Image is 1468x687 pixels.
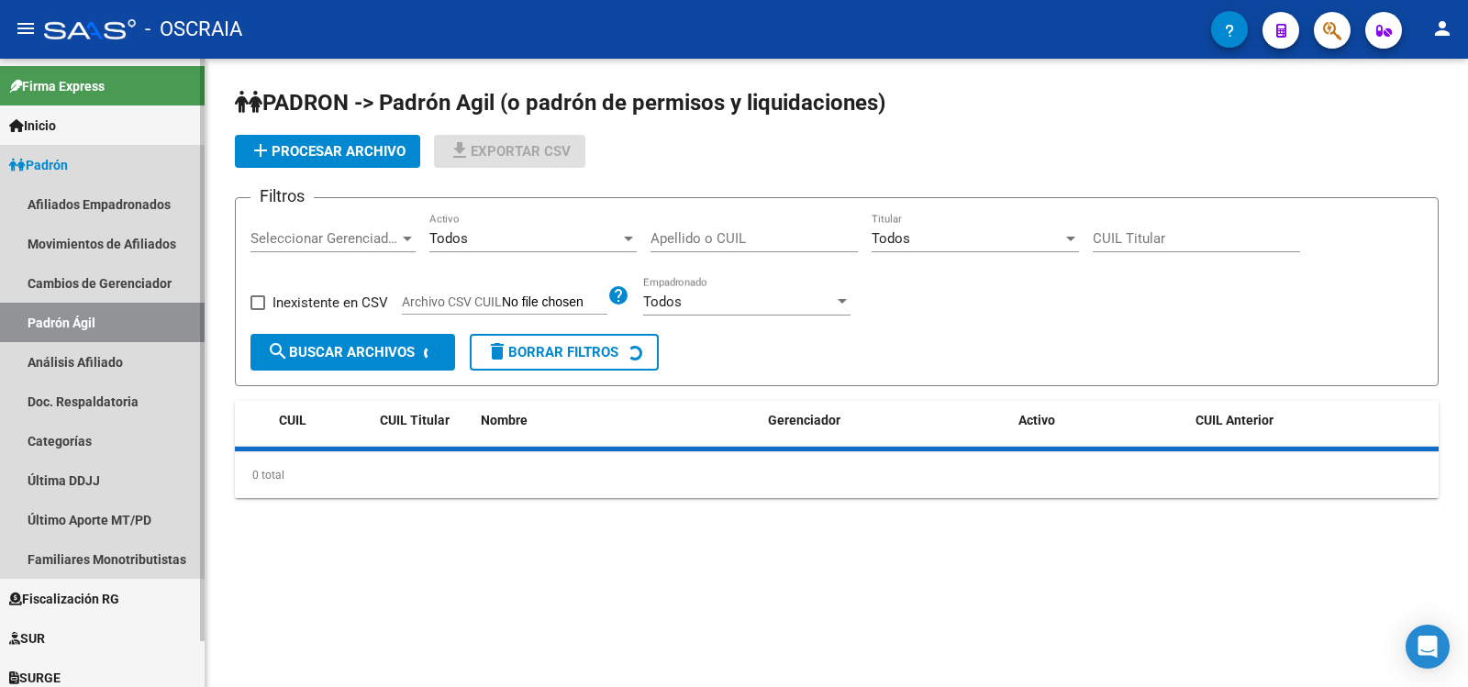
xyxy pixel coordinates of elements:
mat-icon: menu [15,17,37,39]
mat-icon: file_download [449,139,471,161]
span: Inicio [9,116,56,136]
datatable-header-cell: Gerenciador [761,401,1011,440]
span: - OSCRAIA [145,9,242,50]
mat-icon: help [607,284,629,306]
span: Todos [429,230,468,247]
mat-icon: person [1431,17,1453,39]
input: Archivo CSV CUIL [502,294,607,311]
datatable-header-cell: Nombre [473,401,761,440]
span: Archivo CSV CUIL [402,294,502,309]
span: PADRON -> Padrón Agil (o padrón de permisos y liquidaciones) [235,90,885,116]
span: Procesar archivo [250,143,406,160]
datatable-header-cell: Activo [1011,401,1188,440]
datatable-header-cell: CUIL Titular [373,401,473,440]
mat-icon: search [267,340,289,362]
span: Todos [643,294,682,310]
span: Buscar Archivos [267,344,415,360]
mat-icon: add [250,139,272,161]
button: Exportar CSV [434,135,585,168]
h3: Filtros [250,183,314,209]
span: Padrón [9,155,68,175]
span: CUIL Anterior [1196,413,1273,427]
span: Borrar Filtros [486,344,618,360]
span: Gerenciador [768,413,840,427]
span: CUIL [279,413,306,427]
div: Open Intercom Messenger [1406,625,1450,669]
span: CUIL Titular [380,413,450,427]
div: 0 total [235,452,1439,498]
datatable-header-cell: CUIL Anterior [1188,401,1439,440]
span: Nombre [481,413,528,427]
datatable-header-cell: CUIL [272,401,373,440]
span: Activo [1018,413,1055,427]
span: SUR [9,628,45,648]
span: Firma Express [9,76,105,96]
span: Exportar CSV [449,143,571,160]
button: Buscar Archivos [250,334,455,371]
button: Procesar archivo [235,135,420,168]
span: Inexistente en CSV [272,292,388,314]
button: Borrar Filtros [470,334,659,371]
span: Todos [872,230,910,247]
mat-icon: delete [486,340,508,362]
span: Seleccionar Gerenciador [250,230,399,247]
span: Fiscalización RG [9,589,119,609]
